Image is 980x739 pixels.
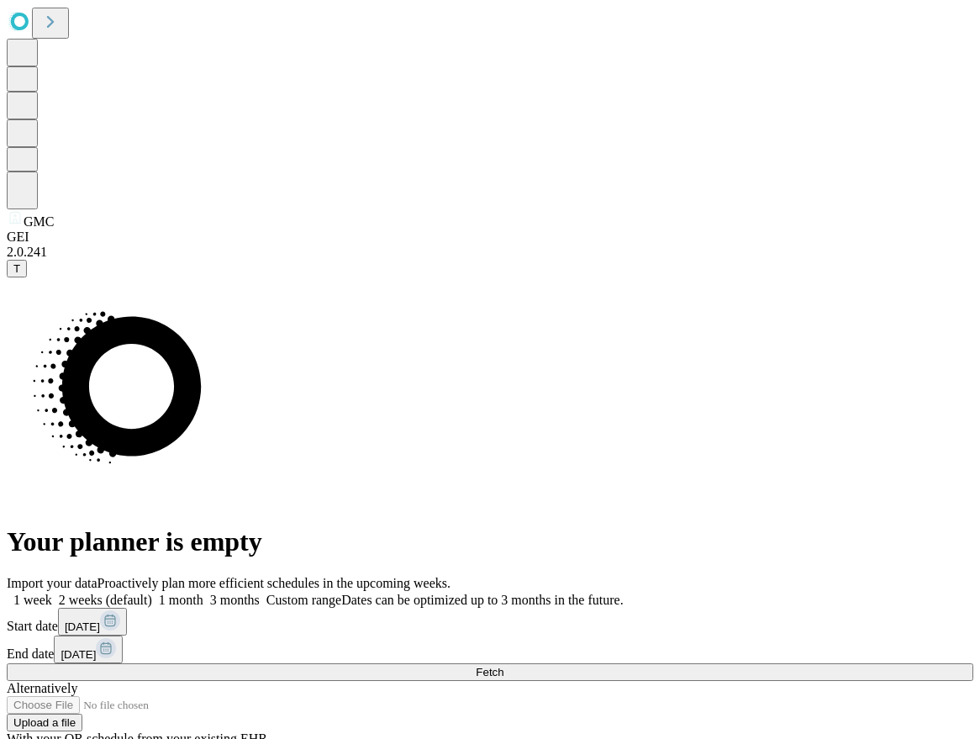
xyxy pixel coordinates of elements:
span: [DATE] [61,648,96,661]
button: [DATE] [58,608,127,636]
button: Upload a file [7,714,82,731]
button: Fetch [7,663,973,681]
div: GEI [7,230,973,245]
span: Proactively plan more efficient schedules in the upcoming weeks. [97,576,450,590]
div: End date [7,636,973,663]
span: 1 week [13,593,52,607]
span: [DATE] [65,620,100,633]
span: Fetch [476,666,503,678]
span: Alternatively [7,681,77,695]
span: Import your data [7,576,97,590]
span: 1 month [159,593,203,607]
span: Dates can be optimized up to 3 months in the future. [341,593,623,607]
button: T [7,260,27,277]
span: 3 months [210,593,260,607]
span: 2 weeks (default) [59,593,152,607]
button: [DATE] [54,636,123,663]
h1: Your planner is empty [7,526,973,557]
div: Start date [7,608,973,636]
span: Custom range [266,593,341,607]
div: 2.0.241 [7,245,973,260]
span: GMC [24,214,54,229]
span: T [13,262,20,275]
